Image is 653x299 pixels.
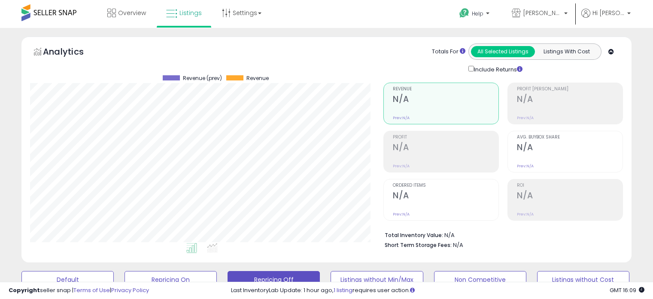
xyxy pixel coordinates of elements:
[334,286,352,294] a: 1 listing
[517,212,534,217] small: Prev: N/A
[385,241,452,249] b: Short Term Storage Fees:
[517,87,623,92] span: Profit [PERSON_NAME]
[472,10,483,17] span: Help
[434,271,526,288] button: Non Competitive
[459,8,470,18] i: Get Help
[9,286,40,294] strong: Copyright
[432,48,465,56] div: Totals For
[535,46,598,57] button: Listings With Cost
[592,9,625,17] span: Hi [PERSON_NAME]
[246,75,269,81] span: Revenue
[517,94,623,106] h2: N/A
[393,183,498,188] span: Ordered Items
[393,94,498,106] h2: N/A
[462,64,533,74] div: Include Returns
[385,231,443,239] b: Total Inventory Value:
[610,286,644,294] span: 2025-08-15 16:09 GMT
[393,191,498,202] h2: N/A
[393,212,410,217] small: Prev: N/A
[471,46,535,57] button: All Selected Listings
[393,142,498,154] h2: N/A
[517,135,623,140] span: Avg. Buybox Share
[385,229,617,240] li: N/A
[228,271,320,288] button: Repricing Off
[231,287,644,295] div: Last InventoryLab Update: 1 hour ago, requires user action.
[125,271,217,288] button: Repricing On
[517,191,623,202] h2: N/A
[453,241,463,249] span: N/A
[43,46,100,60] h5: Analytics
[393,135,498,140] span: Profit
[453,1,498,28] a: Help
[73,286,110,294] a: Terms of Use
[581,9,631,28] a: Hi [PERSON_NAME]
[118,9,146,17] span: Overview
[331,271,423,288] button: Listings without Min/Max
[517,142,623,154] h2: N/A
[537,271,629,288] button: Listings without Cost
[111,286,149,294] a: Privacy Policy
[523,9,562,17] span: [PERSON_NAME] LLC
[517,163,534,169] small: Prev: N/A
[517,183,623,188] span: ROI
[393,115,410,120] small: Prev: N/A
[21,271,114,288] button: Default
[183,75,222,81] span: Revenue (prev)
[393,87,498,92] span: Revenue
[517,115,534,120] small: Prev: N/A
[393,163,410,169] small: Prev: N/A
[9,287,149,295] div: seller snap | |
[179,9,202,17] span: Listings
